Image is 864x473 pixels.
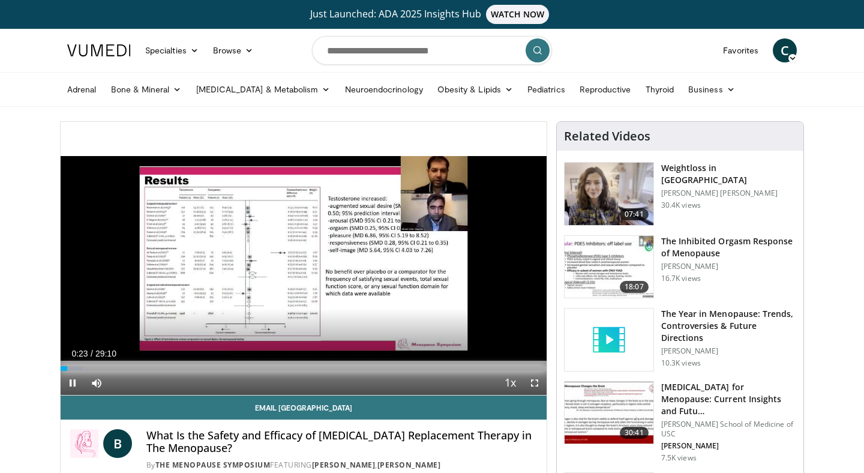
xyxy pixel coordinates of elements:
button: Fullscreen [523,371,547,395]
a: [MEDICAL_DATA] & Metabolism [189,77,338,101]
a: Email [GEOGRAPHIC_DATA] [61,396,547,420]
a: 30:41 [MEDICAL_DATA] for Menopause: Current Insights and Futu… [PERSON_NAME] School of Medicine o... [564,381,796,463]
a: 18:07 The Inhibited Orgasm Response of Menopause [PERSON_NAME] 16.7K views [564,235,796,299]
a: 07:41 Weightloss in [GEOGRAPHIC_DATA] [PERSON_NAME] [PERSON_NAME] 30.4K views [564,162,796,226]
a: Bone & Mineral [104,77,189,101]
input: Search topics, interventions [312,36,552,65]
a: C [773,38,797,62]
p: [PERSON_NAME] [661,441,796,451]
a: [PERSON_NAME] [377,460,441,470]
video-js: Video Player [61,122,547,396]
span: 30:41 [620,427,649,439]
a: Neuroendocrinology [338,77,430,101]
button: Mute [85,371,109,395]
button: Playback Rate [499,371,523,395]
span: 18:07 [620,281,649,293]
h3: The Year in Menopause: Trends, Controversies & Future Directions [661,308,796,344]
p: [PERSON_NAME] [661,262,796,271]
img: VuMedi Logo [67,44,131,56]
div: Progress Bar [61,366,547,371]
p: [PERSON_NAME] [661,346,796,356]
img: video_placeholder_short.svg [565,309,653,371]
span: 0:23 [71,349,88,358]
a: Thyroid [638,77,682,101]
p: 10.3K views [661,358,701,368]
p: 16.7K views [661,274,701,283]
a: Just Launched: ADA 2025 Insights HubWATCH NOW [69,5,795,24]
a: Adrenal [60,77,104,101]
a: The Menopause Symposium [155,460,271,470]
a: The Year in Menopause: Trends, Controversies & Future Directions [PERSON_NAME] 10.3K views [564,308,796,372]
a: Favorites [716,38,766,62]
p: [PERSON_NAME] [PERSON_NAME] [661,188,796,198]
span: WATCH NOW [486,5,550,24]
img: 47271b8a-94f4-49c8-b914-2a3d3af03a9e.150x105_q85_crop-smart_upscale.jpg [565,382,653,444]
span: 29:10 [95,349,116,358]
div: By FEATURING , [146,460,537,471]
a: Browse [206,38,261,62]
a: [PERSON_NAME] [312,460,376,470]
h4: What Is the Safety and Efficacy of [MEDICAL_DATA] Replacement Therapy in The Menopause? [146,429,537,455]
h3: Weightloss in [GEOGRAPHIC_DATA] [661,162,796,186]
img: The Menopause Symposium [70,429,98,458]
a: Specialties [138,38,206,62]
h3: [MEDICAL_DATA] for Menopause: Current Insights and Futu… [661,381,796,417]
span: 07:41 [620,208,649,220]
a: Reproductive [572,77,638,101]
p: 30.4K views [661,200,701,210]
h4: Related Videos [564,129,650,143]
a: Business [681,77,742,101]
span: / [91,349,93,358]
a: Pediatrics [520,77,572,101]
p: 7.5K views [661,453,697,463]
button: Pause [61,371,85,395]
a: B [103,429,132,458]
img: 9983fed1-7565-45be-8934-aef1103ce6e2.150x105_q85_crop-smart_upscale.jpg [565,163,653,225]
a: Obesity & Lipids [430,77,520,101]
img: 283c0f17-5e2d-42ba-a87c-168d447cdba4.150x105_q85_crop-smart_upscale.jpg [565,236,653,298]
h3: The Inhibited Orgasm Response of Menopause [661,235,796,259]
p: [PERSON_NAME] School of Medicine of USC [661,420,796,439]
